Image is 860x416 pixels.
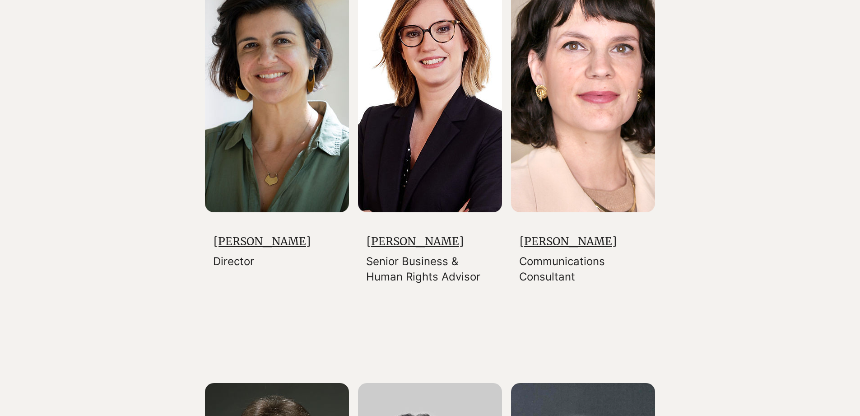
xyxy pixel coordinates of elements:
p: Senior Business & Human Rights Advisor [366,254,496,284]
span: Director [213,255,254,268]
a: [PERSON_NAME] [367,234,464,248]
p: Communications Consultant [519,254,649,284]
a: [PERSON_NAME] [214,234,311,248]
a: [PERSON_NAME] [520,234,617,248]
